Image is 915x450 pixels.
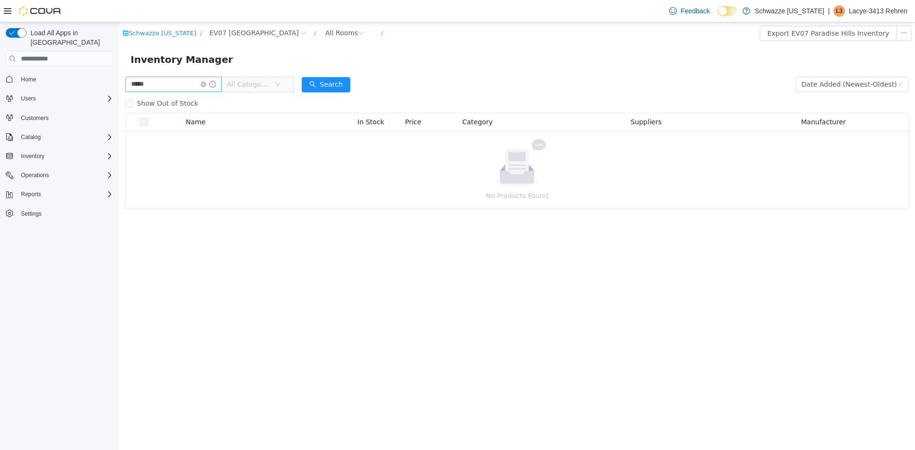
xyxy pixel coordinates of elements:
div: All Rooms [206,3,239,18]
input: Dark Mode [718,6,738,16]
span: Catalog [17,131,113,143]
span: Load All Apps in [GEOGRAPHIC_DATA] [27,28,113,47]
button: Users [17,93,40,104]
button: Operations [2,169,117,182]
span: / [195,7,197,14]
span: Feedback [681,6,710,16]
span: Reports [21,190,41,198]
p: Schwazze [US_STATE] [755,5,824,17]
button: Catalog [2,130,117,144]
span: Inventory Manager [11,30,120,45]
span: Price [286,96,302,103]
span: Home [21,76,36,83]
span: / [262,7,264,14]
span: / [81,7,83,14]
p: | [828,5,830,17]
button: icon: searchSearch [183,55,231,70]
span: Category [343,96,374,103]
span: Customers [21,114,49,122]
div: Lacye-3413 Rehren [834,5,845,17]
i: icon: shop [3,8,10,14]
span: Inventory [17,150,113,162]
span: Settings [21,210,41,218]
span: Name [67,96,86,103]
span: All Categories [108,57,151,67]
span: Manufacturer [682,96,727,103]
i: icon: down [778,59,784,66]
span: Catalog [21,133,41,141]
i: icon: close-circle [81,59,87,65]
span: Settings [17,208,113,220]
a: Home [17,74,40,85]
span: Users [21,95,36,102]
span: Customers [17,112,113,124]
p: Lacye-3413 Rehren [849,5,907,17]
span: Operations [21,171,49,179]
span: Users [17,93,113,104]
button: Settings [2,207,117,220]
a: Feedback [665,1,713,20]
a: Settings [17,208,45,220]
p: No Products Found [18,168,778,179]
button: Inventory [17,150,48,162]
img: Cova [19,6,62,16]
i: icon: info-circle [90,59,97,65]
a: icon: shopSchwazze [US_STATE] [3,7,77,14]
span: Reports [17,189,113,200]
nav: Complex example [6,68,113,245]
span: In Stock [238,96,265,103]
span: Operations [17,170,113,181]
button: Operations [17,170,53,181]
button: Catalog [17,131,44,143]
span: Home [17,73,113,85]
button: Users [2,92,117,105]
span: Inventory [21,152,44,160]
button: Inventory [2,150,117,163]
span: EV07 Paradise Hills [90,5,180,16]
button: Reports [2,188,117,201]
button: Home [2,72,117,86]
a: Customers [17,112,52,124]
button: Customers [2,111,117,125]
span: Show Out of Stock [14,77,83,85]
div: Date Added (Newest-Oldest) [682,55,778,69]
button: Reports [17,189,45,200]
span: L3 [836,5,842,17]
i: icon: down [156,59,162,66]
button: Export EV07 Paradise Hills Inventory [640,3,778,19]
span: Suppliers [511,96,542,103]
button: icon: ellipsis [777,3,793,19]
